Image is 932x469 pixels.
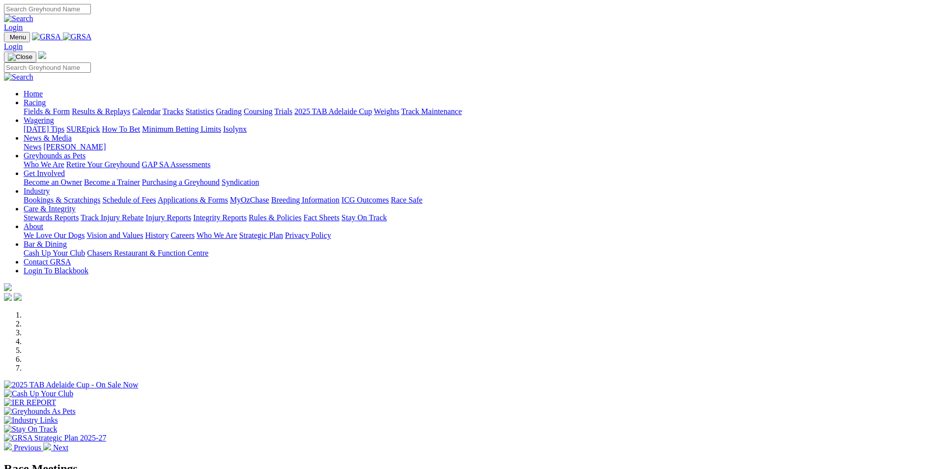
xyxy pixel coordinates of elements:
[142,178,220,186] a: Purchasing a Greyhound
[86,231,143,239] a: Vision and Values
[4,443,43,452] a: Previous
[24,151,85,160] a: Greyhounds as Pets
[4,389,73,398] img: Cash Up Your Club
[24,116,54,124] a: Wagering
[10,33,26,41] span: Menu
[374,107,399,116] a: Weights
[4,14,33,23] img: Search
[170,231,195,239] a: Careers
[24,134,72,142] a: News & Media
[43,143,106,151] a: [PERSON_NAME]
[4,381,139,389] img: 2025 TAB Adelaide Cup - On Sale Now
[186,107,214,116] a: Statistics
[4,425,57,434] img: Stay On Track
[216,107,242,116] a: Grading
[145,231,169,239] a: History
[249,213,302,222] a: Rules & Policies
[222,178,259,186] a: Syndication
[294,107,372,116] a: 2025 TAB Adelaide Cup
[24,169,65,177] a: Get Involved
[145,213,191,222] a: Injury Reports
[4,442,12,450] img: chevron-left-pager-white.svg
[24,240,67,248] a: Bar & Dining
[304,213,339,222] a: Fact Sheets
[4,407,76,416] img: Greyhounds As Pets
[401,107,462,116] a: Track Maintenance
[24,196,928,205] div: Industry
[24,107,70,116] a: Fields & Form
[87,249,208,257] a: Chasers Restaurant & Function Centre
[4,434,106,442] img: GRSA Strategic Plan 2025-27
[4,293,12,301] img: facebook.svg
[24,196,100,204] a: Bookings & Scratchings
[4,398,56,407] img: IER REPORT
[24,178,82,186] a: Become an Owner
[223,125,247,133] a: Isolynx
[24,125,64,133] a: [DATE] Tips
[132,107,161,116] a: Calendar
[24,160,928,169] div: Greyhounds as Pets
[4,52,36,62] button: Toggle navigation
[24,213,928,222] div: Care & Integrity
[4,416,58,425] img: Industry Links
[14,443,41,452] span: Previous
[24,205,76,213] a: Care & Integrity
[341,196,389,204] a: ICG Outcomes
[24,160,64,169] a: Who We Are
[24,125,928,134] div: Wagering
[24,222,43,231] a: About
[158,196,228,204] a: Applications & Forms
[63,32,92,41] img: GRSA
[341,213,387,222] a: Stay On Track
[24,258,71,266] a: Contact GRSA
[102,196,156,204] a: Schedule of Fees
[142,160,211,169] a: GAP SA Assessments
[4,62,91,73] input: Search
[4,42,23,51] a: Login
[24,107,928,116] div: Racing
[43,442,51,450] img: chevron-right-pager-white.svg
[244,107,273,116] a: Coursing
[24,231,928,240] div: About
[4,73,33,82] img: Search
[14,293,22,301] img: twitter.svg
[163,107,184,116] a: Tracks
[24,143,41,151] a: News
[72,107,130,116] a: Results & Replays
[38,51,46,59] img: logo-grsa-white.png
[102,125,141,133] a: How To Bet
[24,249,85,257] a: Cash Up Your Club
[230,196,269,204] a: MyOzChase
[271,196,339,204] a: Breeding Information
[4,283,12,291] img: logo-grsa-white.png
[84,178,140,186] a: Become a Trainer
[4,4,91,14] input: Search
[391,196,422,204] a: Race Safe
[274,107,292,116] a: Trials
[66,160,140,169] a: Retire Your Greyhound
[24,249,928,258] div: Bar & Dining
[24,213,79,222] a: Stewards Reports
[24,187,50,195] a: Industry
[285,231,331,239] a: Privacy Policy
[4,23,23,31] a: Login
[197,231,237,239] a: Who We Are
[193,213,247,222] a: Integrity Reports
[24,178,928,187] div: Get Involved
[239,231,283,239] a: Strategic Plan
[53,443,68,452] span: Next
[24,266,88,275] a: Login To Blackbook
[24,89,43,98] a: Home
[24,231,85,239] a: We Love Our Dogs
[24,98,46,107] a: Racing
[43,443,68,452] a: Next
[81,213,143,222] a: Track Injury Rebate
[8,53,32,61] img: Close
[142,125,221,133] a: Minimum Betting Limits
[24,143,928,151] div: News & Media
[32,32,61,41] img: GRSA
[66,125,100,133] a: SUREpick
[4,32,30,42] button: Toggle navigation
